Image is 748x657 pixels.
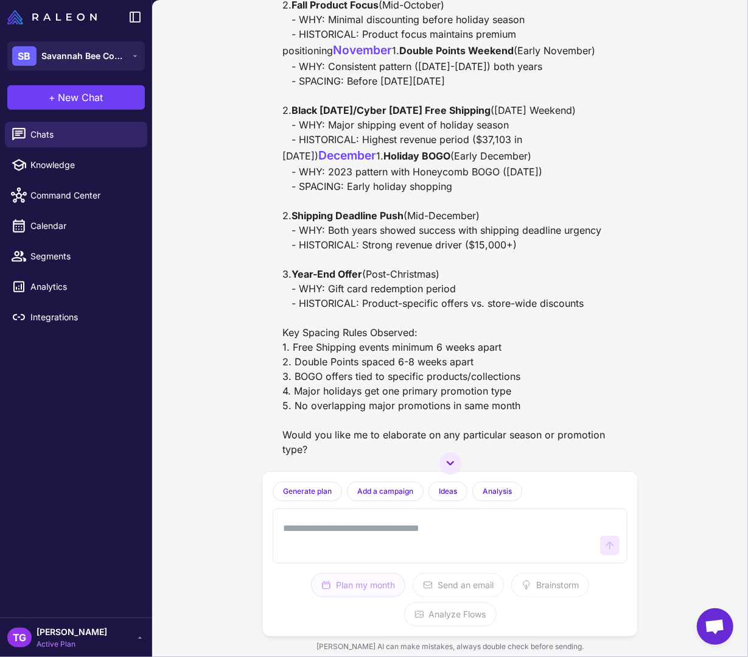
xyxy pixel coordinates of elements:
button: Add a campaign [347,482,424,501]
img: Raleon Logo [7,10,97,24]
a: Analytics [5,274,147,300]
button: Brainstorm [511,573,589,597]
button: SBSavannah Bee Company [7,41,145,71]
strong: Shipping Deadline Push [292,209,404,222]
span: Ideas [439,486,457,497]
span: Active Plan [37,639,107,650]
span: Add a campaign [357,486,413,497]
span: Analytics [30,280,138,293]
a: Command Center [5,183,147,208]
button: +New Chat [7,85,145,110]
span: Knowledge [30,158,138,172]
span: Analysis [483,486,512,497]
span: Generate plan [283,486,332,497]
a: Knowledge [5,152,147,178]
a: Open chat [697,608,733,645]
span: Calendar [30,219,138,233]
span: + [49,90,56,105]
span: Chats [30,128,138,141]
span: November [333,43,392,57]
button: Send an email [413,573,504,597]
button: Ideas [428,482,467,501]
span: December [318,148,376,163]
strong: Year-End Offer [292,268,362,280]
button: Analyze Flows [404,602,497,627]
button: Analysis [472,482,522,501]
strong: Holiday BOGO [383,150,450,162]
a: Calendar [5,213,147,239]
strong: Black [DATE]/Cyber [DATE] Free Shipping [292,104,491,116]
a: Segments [5,244,147,269]
button: Generate plan [273,482,342,501]
div: [PERSON_NAME] AI can make mistakes, always double check before sending. [263,636,637,657]
a: Chats [5,122,147,147]
span: New Chat [58,90,103,105]
span: [PERSON_NAME] [37,625,107,639]
a: Integrations [5,304,147,330]
div: TG [7,628,32,647]
span: Savannah Bee Company [41,49,127,63]
strong: Double Points Weekend [399,44,514,57]
span: Segments [30,250,138,263]
div: SB [12,46,37,66]
span: Integrations [30,311,138,324]
button: Plan my month [311,573,405,597]
span: Command Center [30,189,138,202]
